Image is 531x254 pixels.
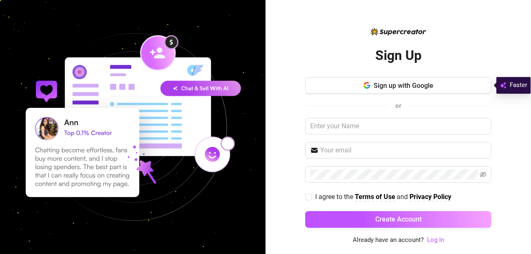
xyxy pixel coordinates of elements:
[355,193,395,201] strong: Terms of Use
[410,193,451,202] a: Privacy Policy
[371,28,426,35] img: logo-BBDzfeDw.svg
[315,193,355,201] span: I agree to the
[375,215,422,223] span: Create Account
[395,102,401,110] span: or
[305,118,491,134] input: Enter your Name
[374,82,433,90] span: Sign up with Google
[305,77,491,94] button: Sign up with Google
[480,171,486,178] span: eye-invisible
[353,235,424,245] span: Already have an account?
[410,193,451,201] strong: Privacy Policy
[397,193,410,201] span: and
[355,193,395,202] a: Terms of Use
[427,236,444,244] a: Log In
[375,47,422,64] h2: Sign Up
[427,235,444,245] a: Log In
[305,211,491,228] button: Create Account
[510,80,527,90] span: Faster
[320,145,486,155] input: Your email
[500,80,506,90] img: svg%3e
